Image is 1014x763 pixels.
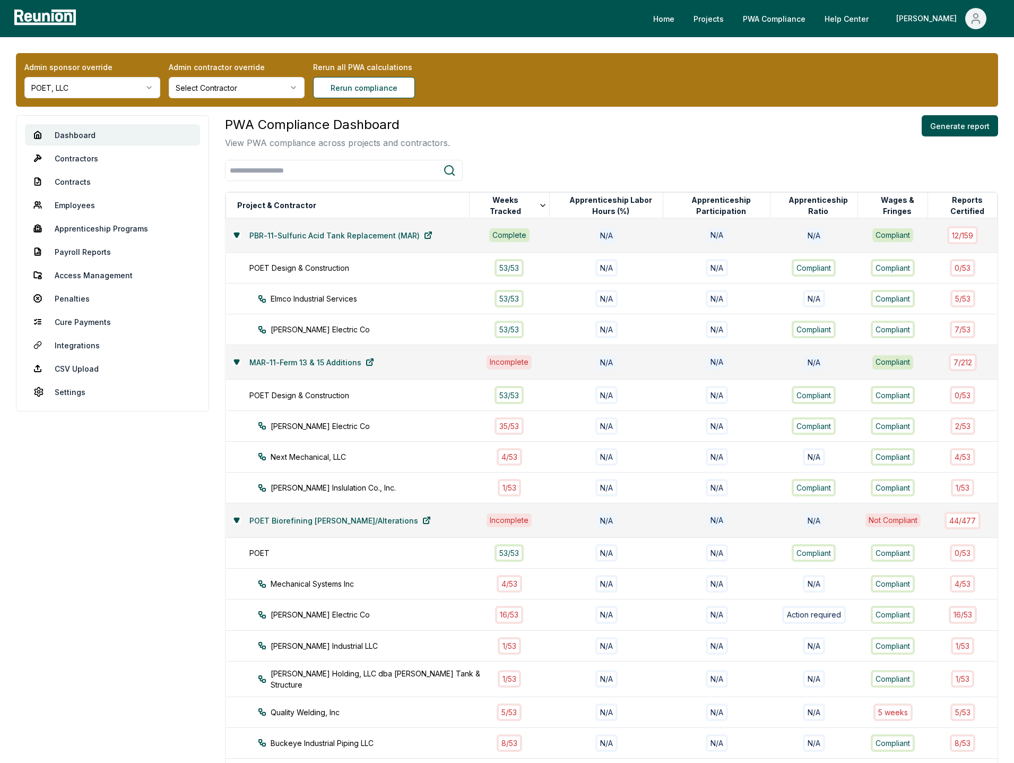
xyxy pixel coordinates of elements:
div: N/A [706,575,728,593]
div: N/A [706,386,728,404]
div: Compliant [871,479,915,496]
div: 1 / 53 [951,670,974,688]
div: Mechanical Systems Inc [258,578,488,589]
div: N/A [597,228,616,242]
a: Employees [25,194,200,216]
a: Access Management [25,264,200,286]
div: N/A [804,513,824,528]
label: Rerun all PWA calculations [313,62,449,73]
div: Compliant [792,259,836,277]
div: Next Mechanical, LLC [258,451,488,462]
div: N/A [706,544,728,562]
h3: PWA Compliance Dashboard [225,115,450,134]
div: N/A [803,734,825,752]
div: POET Design & Construction [249,262,480,273]
div: 5 week s [873,704,913,721]
div: 1 / 53 [951,479,974,496]
div: 1 / 53 [951,637,974,655]
div: 53 / 53 [495,321,524,338]
div: N/A [707,513,726,527]
div: N/A [595,670,618,688]
div: Compliant [872,228,913,242]
div: Compliant [871,259,915,277]
div: 53 / 53 [495,259,524,277]
div: 1 / 53 [498,637,521,655]
button: Project & Contractor [235,195,318,216]
a: Cure Payments [25,311,200,332]
a: Projects [685,8,732,29]
div: N/A [803,575,825,593]
div: N/A [595,448,618,466]
a: Integrations [25,335,200,356]
div: N/A [804,228,824,242]
div: Compliant [871,637,915,655]
div: Action required [782,606,846,623]
div: Compliant [871,386,915,404]
button: Generate report [922,115,998,136]
div: Compliant [792,321,836,338]
div: Incomplete [487,355,532,369]
div: 1 / 53 [498,670,521,688]
div: N/A [595,321,618,338]
div: 1 / 53 [498,479,521,496]
button: Weeks Tracked [479,195,549,216]
div: N/A [595,417,618,435]
div: 7 / 53 [950,321,975,338]
div: N/A [706,417,728,435]
div: N/A [707,355,726,369]
div: 4 / 53 [497,575,522,593]
div: N/A [706,606,728,623]
div: N/A [597,355,616,370]
div: N/A [595,479,618,496]
button: Apprenticeship Ratio [779,195,857,216]
div: 16 / 53 [495,606,523,623]
div: N/A [706,259,728,277]
div: N/A [595,637,618,655]
div: 35 / 53 [495,417,524,435]
div: 2 / 53 [950,417,975,435]
div: 4 / 53 [950,575,975,593]
div: 5 / 53 [497,704,522,721]
a: Settings [25,381,200,402]
div: N/A [804,355,824,370]
div: N/A [706,704,728,721]
div: N/A [803,448,825,466]
div: [PERSON_NAME] Inslulation Co., Inc. [258,482,488,493]
div: Compliant [871,448,915,466]
button: Apprenticeship Labor Hours (%) [559,195,663,216]
div: N/A [595,259,618,277]
div: N/A [595,386,618,404]
div: 5 / 53 [950,704,975,721]
div: N/A [595,575,618,593]
div: 44 / 477 [944,512,981,529]
div: 53 / 53 [495,290,524,307]
a: Apprenticeship Programs [25,218,200,239]
div: Compliant [871,321,915,338]
div: Complete [489,228,530,242]
div: 53 / 53 [495,544,524,562]
div: Compliant [871,575,915,593]
div: N/A [803,670,825,688]
a: Contracts [25,171,200,192]
div: 12 / 159 [947,226,978,244]
div: N/A [597,513,616,528]
div: 16 / 53 [949,606,977,623]
div: 0 / 53 [950,259,975,277]
div: N/A [706,637,728,655]
div: Compliant [871,417,915,435]
div: [PERSON_NAME] Holding, LLC dba [PERSON_NAME] Tank & Structure [258,668,488,690]
div: Compliant [871,290,915,307]
div: 4 / 53 [950,448,975,466]
label: Admin sponsor override [24,62,160,73]
div: N/A [706,734,728,752]
div: N/A [706,479,728,496]
button: Rerun compliance [313,77,415,98]
div: 53 / 53 [495,386,524,404]
a: PWA Compliance [734,8,814,29]
div: 8 / 53 [950,734,975,752]
div: Incomplete [487,513,532,527]
div: Compliant [871,606,915,623]
div: [PERSON_NAME] Electric Co [258,324,488,335]
div: N/A [706,670,728,688]
div: N/A [595,704,618,721]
